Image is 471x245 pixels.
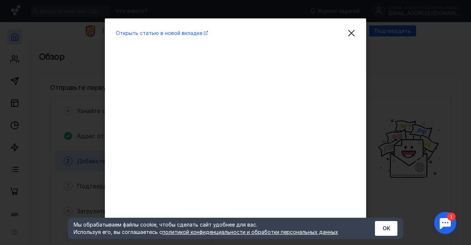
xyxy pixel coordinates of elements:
button: ОК [375,221,397,236]
span: Открыть статью в новой вкладке [116,30,202,36]
a: Открыть статью в новой вкладке [116,30,208,36]
a: политикой конфиденциальности и обработки персональных данных [162,229,338,235]
div: 1 [17,4,25,13]
div: Мы обрабатываем файлы cookie, чтобы сделать сайт удобнее для вас. Используя его, вы соглашаетесь c [74,221,357,236]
